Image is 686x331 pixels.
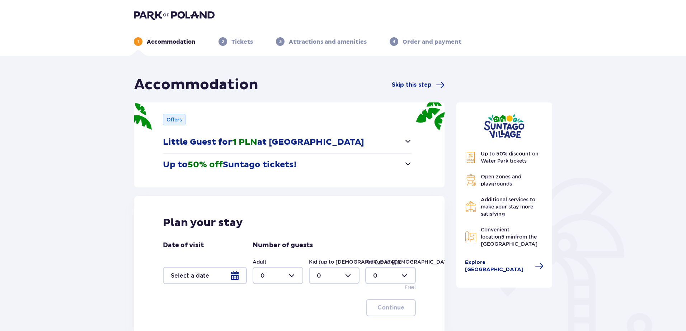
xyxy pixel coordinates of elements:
[166,116,182,123] p: Offers
[163,137,364,148] p: Little Guest for at [GEOGRAPHIC_DATA]
[222,38,224,45] p: 2
[481,227,537,247] span: Convenient location from the [GEOGRAPHIC_DATA]
[484,114,525,139] img: Suntago Village
[163,154,412,176] button: Up to50% offSuntago tickets!
[163,241,204,250] p: Date of visit
[279,38,282,45] p: 3
[232,137,257,148] span: 1 PLN
[219,37,253,46] div: 2Tickets
[134,10,215,20] img: Park of Poland logo
[403,38,461,46] p: Order and payment
[393,38,395,45] p: 4
[377,304,404,312] p: Continue
[390,37,461,46] div: 4Order and payment
[231,38,253,46] p: Tickets
[465,152,476,163] img: Discount Icon
[163,131,412,153] button: Little Guest for1 PLNat [GEOGRAPHIC_DATA]
[365,258,456,265] label: Kid (up to [DEMOGRAPHIC_DATA].)
[481,151,539,164] span: Up to 50% discount on Water Park tickets
[163,216,243,230] p: Plan your stay
[465,259,544,273] a: Explore [GEOGRAPHIC_DATA]
[309,258,400,265] label: Kid (up to [DEMOGRAPHIC_DATA].)
[276,37,367,46] div: 3Attractions and amenities
[465,259,531,273] span: Explore [GEOGRAPHIC_DATA]
[465,201,476,212] img: Restaurant Icon
[147,38,196,46] p: Accommodation
[366,299,416,316] button: Continue
[392,81,432,89] span: Skip this step
[481,174,521,187] span: Open zones and playgrounds
[465,174,476,186] img: Grill Icon
[289,38,367,46] p: Attractions and amenities
[163,159,296,170] p: Up to Suntago tickets!
[137,38,139,45] p: 1
[392,81,445,89] a: Skip this step
[481,197,535,217] span: Additional services to make your stay more satisfying
[501,234,515,240] span: 5 min
[134,76,258,94] h1: Accommodation
[188,159,223,170] span: 50% off
[134,37,196,46] div: 1Accommodation
[253,241,313,250] p: Number of guests
[253,258,267,265] label: Adult
[405,284,416,291] p: Free!
[465,231,476,243] img: Map Icon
